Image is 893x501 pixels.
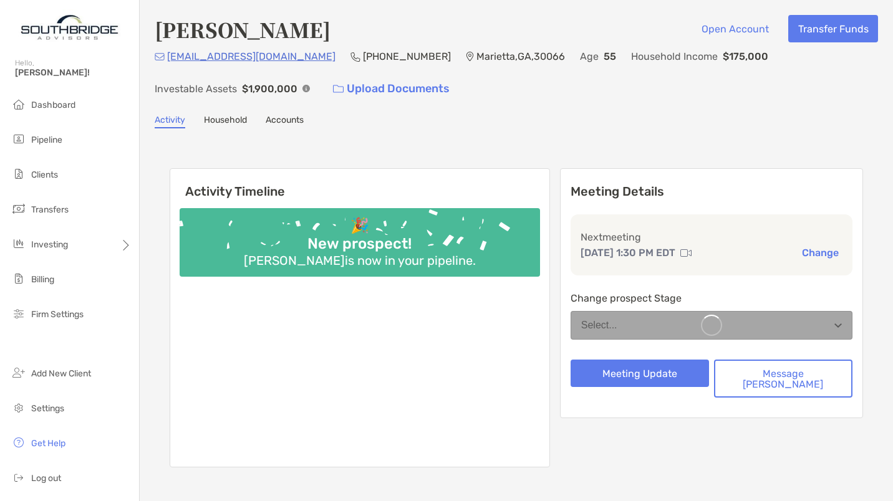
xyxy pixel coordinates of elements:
div: New prospect! [302,235,417,253]
img: billing icon [11,271,26,286]
p: Marietta , GA , 30066 [476,49,565,64]
button: Open Account [692,15,778,42]
p: Household Income [631,49,718,64]
span: Investing [31,239,68,250]
p: Investable Assets [155,81,237,97]
img: dashboard icon [11,97,26,112]
span: Firm Settings [31,309,84,320]
img: Location Icon [466,52,474,62]
p: Change prospect Stage [571,290,852,306]
img: Zoe Logo [15,5,124,50]
span: [PERSON_NAME]! [15,67,132,78]
span: Settings [31,403,64,414]
p: Age [580,49,599,64]
img: logout icon [11,470,26,485]
span: Get Help [31,438,65,449]
div: [PERSON_NAME] is now in your pipeline. [239,253,481,268]
h6: Activity Timeline [170,169,549,199]
span: Pipeline [31,135,62,145]
span: Billing [31,274,54,285]
a: Activity [155,115,185,128]
p: $1,900,000 [242,81,297,97]
img: communication type [680,248,692,258]
img: Phone Icon [350,52,360,62]
p: $175,000 [723,49,768,64]
img: clients icon [11,166,26,181]
button: Meeting Update [571,360,709,387]
a: Accounts [266,115,304,128]
p: 55 [604,49,616,64]
span: Clients [31,169,58,180]
img: pipeline icon [11,131,26,146]
a: Upload Documents [325,75,458,102]
p: [PHONE_NUMBER] [363,49,451,64]
img: get-help icon [11,435,26,450]
button: Change [798,246,842,259]
span: Dashboard [31,100,75,110]
h4: [PERSON_NAME] [155,15,331,44]
button: Message [PERSON_NAME] [714,360,852,398]
img: add_new_client icon [11,365,26,380]
p: [EMAIL_ADDRESS][DOMAIN_NAME] [167,49,335,64]
div: 🎉 [345,217,374,235]
span: Add New Client [31,368,91,379]
span: Log out [31,473,61,484]
img: transfers icon [11,201,26,216]
img: investing icon [11,236,26,251]
span: Transfers [31,204,69,215]
p: Next meeting [581,229,842,245]
img: Email Icon [155,53,165,60]
img: Info Icon [302,85,310,92]
button: Transfer Funds [788,15,878,42]
p: Meeting Details [571,184,852,199]
img: settings icon [11,400,26,415]
img: button icon [333,85,344,93]
img: firm-settings icon [11,306,26,321]
p: [DATE] 1:30 PM EDT [581,245,675,260]
a: Household [204,115,247,128]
